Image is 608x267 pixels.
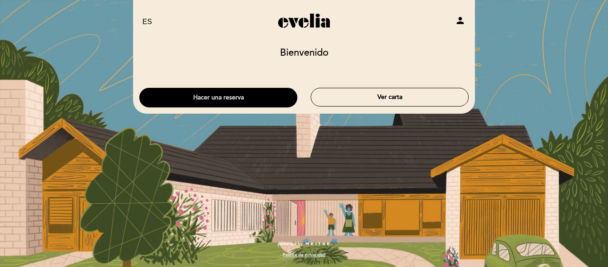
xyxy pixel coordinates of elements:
[278,241,303,247] span: powered by
[455,15,466,26] i: person
[455,15,466,29] button: person
[311,88,469,107] button: Ver carta
[139,88,297,107] button: Hacer una reserva
[305,242,330,246] img: MEITRE
[280,48,328,58] h1: Bienvenido
[278,241,330,247] a: powered by
[248,10,360,34] a: Evelia
[283,252,325,258] a: Política de privacidad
